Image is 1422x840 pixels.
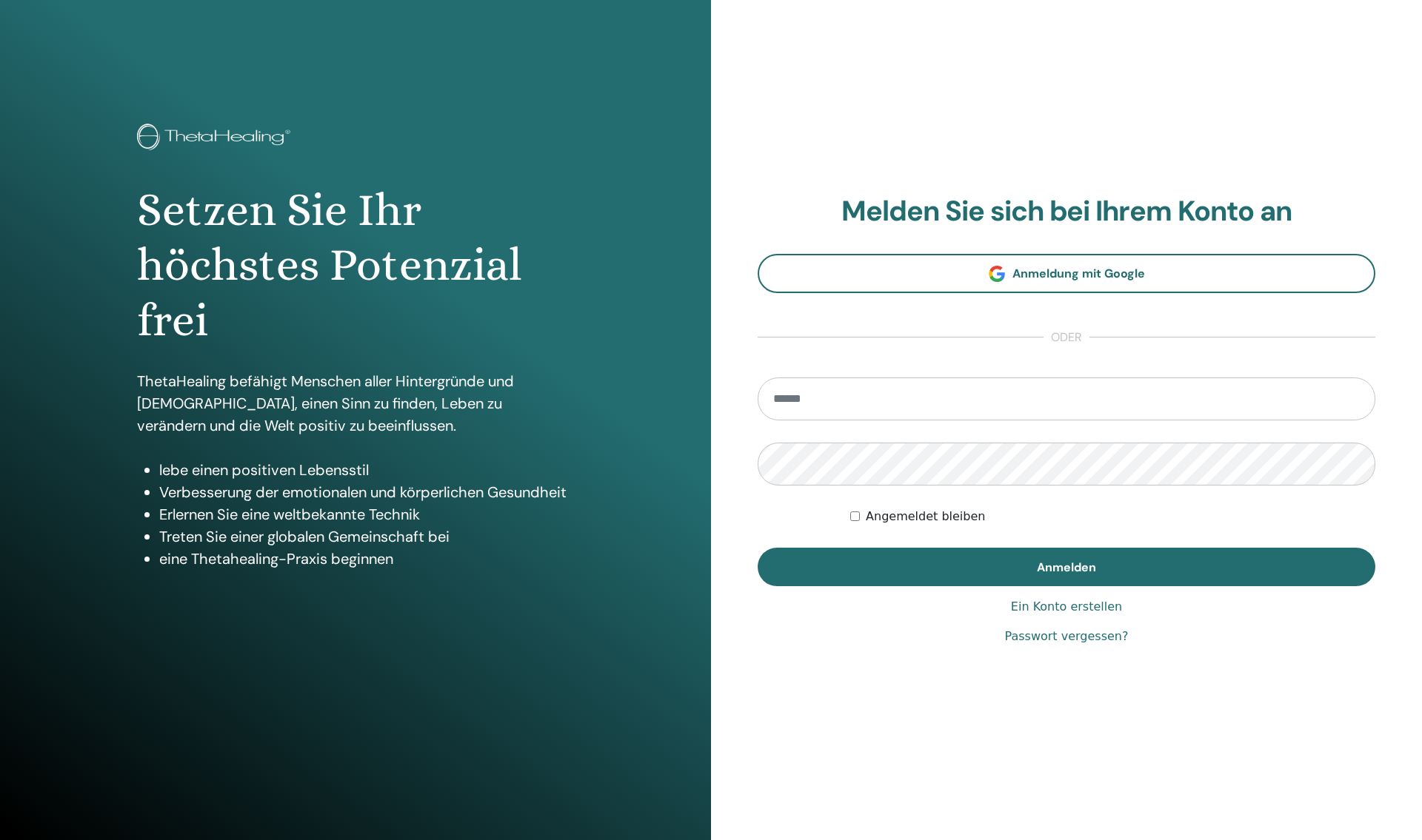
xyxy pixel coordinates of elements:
li: lebe einen positiven Lebensstil [159,459,574,481]
span: Anmelden [1037,560,1096,575]
a: Passwort vergessen? [1005,628,1129,645]
a: Ein Konto erstellen [1011,598,1122,616]
label: Angemeldet bleiben [866,508,985,525]
h2: Melden Sie sich bei Ihrem Konto an [758,195,1375,229]
li: Treten Sie einer globalen Gemeinschaft bei [159,525,574,548]
a: Anmeldung mit Google [758,254,1375,293]
span: Anmeldung mit Google [1012,266,1145,281]
p: ThetaHealing befähigt Menschen aller Hintergründe und [DEMOGRAPHIC_DATA], einen Sinn zu finden, L... [137,370,574,437]
li: eine Thetahealing-Praxis beginnen [159,548,574,570]
button: Anmelden [758,548,1375,586]
div: Keep me authenticated indefinitely or until I manually logout [850,508,1375,525]
li: Erlernen Sie eine weltbekannte Technik [159,503,574,525]
span: oder [1044,329,1089,346]
h1: Setzen Sie Ihr höchstes Potenzial frei [137,183,574,348]
li: Verbesserung der emotionalen und körperlichen Gesundheit [159,481,574,503]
